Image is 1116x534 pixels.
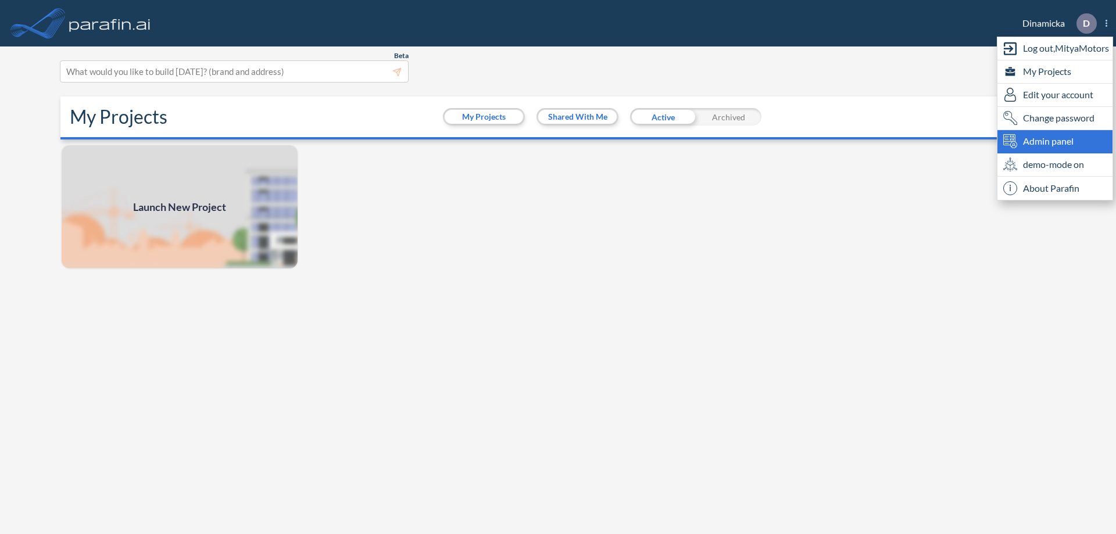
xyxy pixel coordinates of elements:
span: Change password [1023,111,1094,125]
span: i [1003,181,1017,195]
img: add [60,144,299,270]
div: Archived [696,108,761,126]
button: My Projects [445,110,523,124]
div: Change password [997,107,1113,130]
a: Launch New Project [60,144,299,270]
div: Edit user [997,84,1113,107]
h2: My Projects [70,106,167,128]
div: Dinamicka [1005,13,1107,34]
span: demo-mode on [1023,157,1084,171]
div: Admin panel [997,130,1113,153]
span: Launch New Project [133,199,226,215]
span: Admin panel [1023,134,1074,148]
img: logo [67,12,153,35]
div: About Parafin [997,177,1113,200]
span: Edit your account [1023,88,1093,102]
p: D [1083,18,1090,28]
span: Beta [394,51,409,60]
div: demo-mode on [997,153,1113,177]
button: Shared With Me [538,110,617,124]
div: Active [630,108,696,126]
div: My Projects [997,60,1113,84]
span: Log out, MityaMotors [1023,41,1109,55]
span: My Projects [1023,64,1071,78]
div: Log out [997,37,1113,60]
span: About Parafin [1023,181,1079,195]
